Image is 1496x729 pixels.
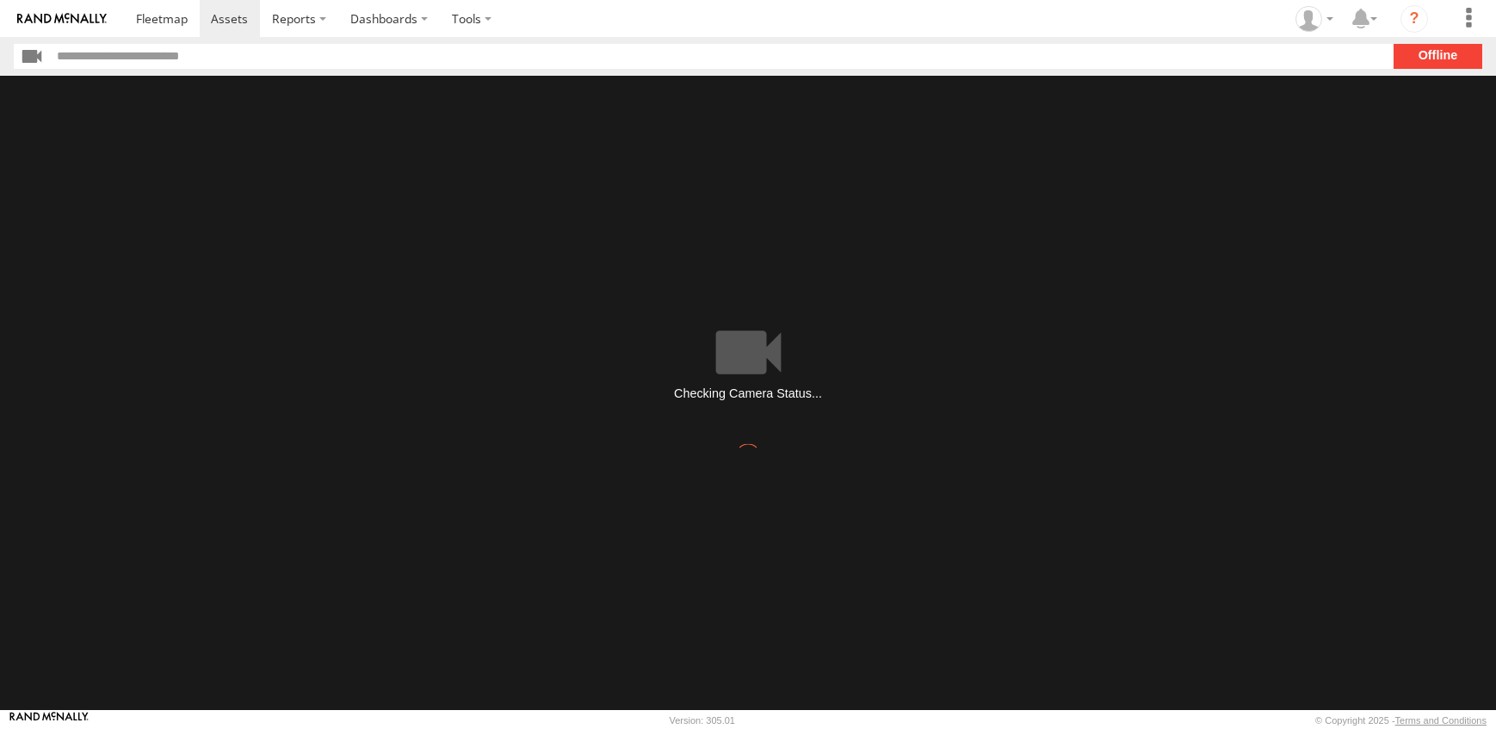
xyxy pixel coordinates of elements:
div: Version: 305.01 [670,715,735,726]
img: rand-logo.svg [17,13,107,25]
div: Barbara McNamee [1289,6,1339,32]
a: Visit our Website [9,712,89,729]
a: Terms and Conditions [1395,715,1487,726]
div: © Copyright 2025 - [1315,715,1487,726]
i: ? [1400,5,1428,33]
